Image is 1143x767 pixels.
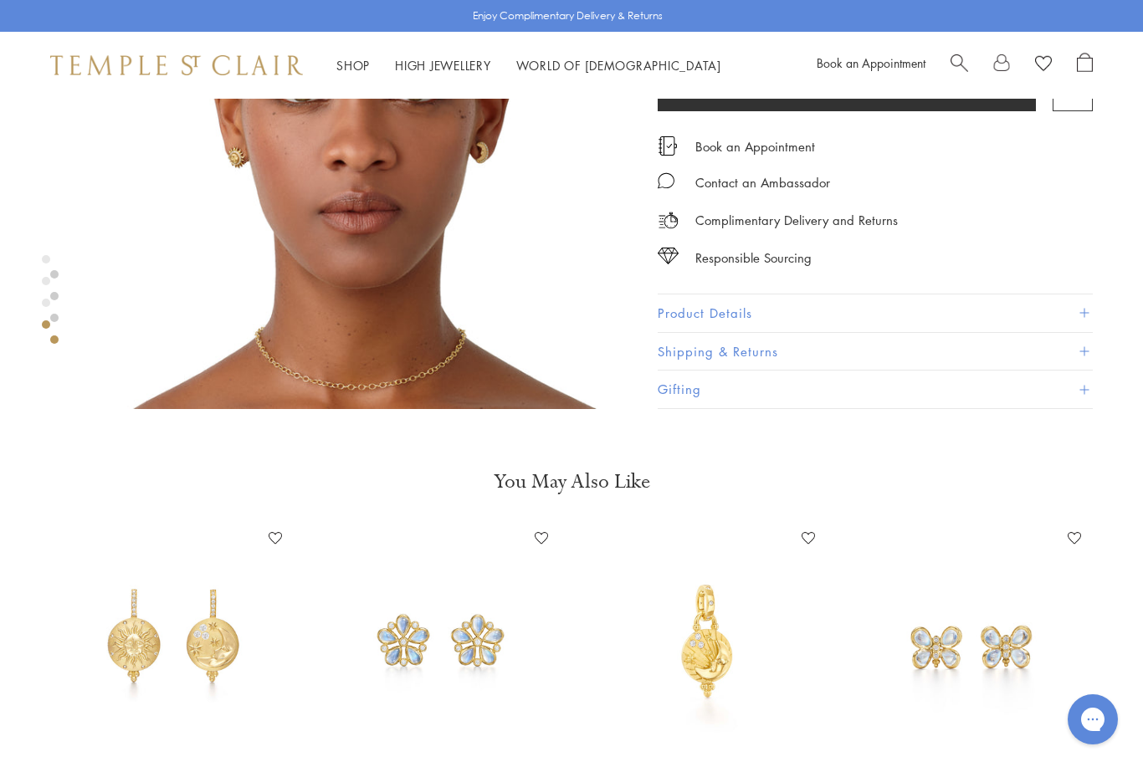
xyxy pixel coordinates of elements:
[695,248,812,268] div: Responsible Sourcing
[395,57,491,74] a: High JewelleryHigh Jewellery
[658,248,679,264] img: icon_sourcing.svg
[336,55,721,76] nav: Main navigation
[1077,53,1093,78] a: Open Shopping Bag
[658,333,1093,371] button: Shipping & Returns
[1035,53,1052,78] a: View Wishlist
[658,172,674,189] img: MessageIcon-01_2.svg
[1059,688,1126,750] iframe: Gorgias live chat messenger
[55,524,289,758] img: 18K Sole Luna Earrings
[336,57,370,74] a: ShopShop
[588,524,822,758] img: P11816-LUNA
[516,57,721,74] a: World of [DEMOGRAPHIC_DATA]World of [DEMOGRAPHIC_DATA]
[658,136,678,156] img: icon_appointment.svg
[42,251,50,342] div: Product gallery navigation
[67,468,1076,495] h3: You May Also Like
[658,210,679,231] img: icon_delivery.svg
[658,371,1093,408] button: Gifting
[50,55,303,75] img: Temple St. Clair
[658,294,1093,332] button: Product Details
[855,524,1089,758] img: E31427-BMBFLY
[695,172,830,193] div: Contact an Ambassador
[695,137,815,156] a: Book an Appointment
[817,54,925,71] a: Book an Appointment
[695,210,898,231] p: Complimentary Delivery and Returns
[322,524,556,758] img: 18K Luna Flower Post Earrings
[951,53,968,78] a: Search
[473,8,663,24] p: Enjoy Complimentary Delivery & Returns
